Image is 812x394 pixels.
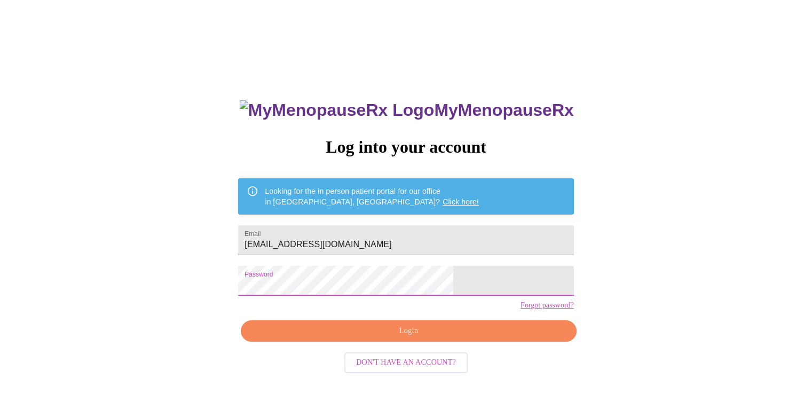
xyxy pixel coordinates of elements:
[265,182,479,211] div: Looking for the in person patient portal for our office in [GEOGRAPHIC_DATA], [GEOGRAPHIC_DATA]?
[238,137,573,157] h3: Log into your account
[253,325,564,338] span: Login
[521,301,574,310] a: Forgot password?
[240,100,434,120] img: MyMenopauseRx Logo
[356,356,456,369] span: Don't have an account?
[342,357,470,366] a: Don't have an account?
[344,352,468,373] button: Don't have an account?
[241,320,576,342] button: Login
[443,198,479,206] a: Click here!
[240,100,574,120] h3: MyMenopauseRx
